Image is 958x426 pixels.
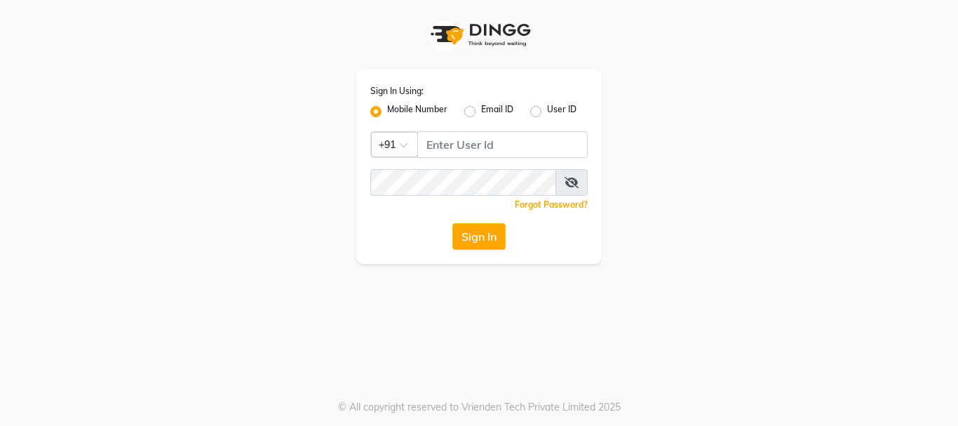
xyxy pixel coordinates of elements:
[515,199,588,210] a: Forgot Password?
[452,223,506,250] button: Sign In
[481,103,513,120] label: Email ID
[417,131,588,158] input: Username
[370,85,424,98] label: Sign In Using:
[387,103,447,120] label: Mobile Number
[370,169,556,196] input: Username
[547,103,576,120] label: User ID
[423,14,535,55] img: logo1.svg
